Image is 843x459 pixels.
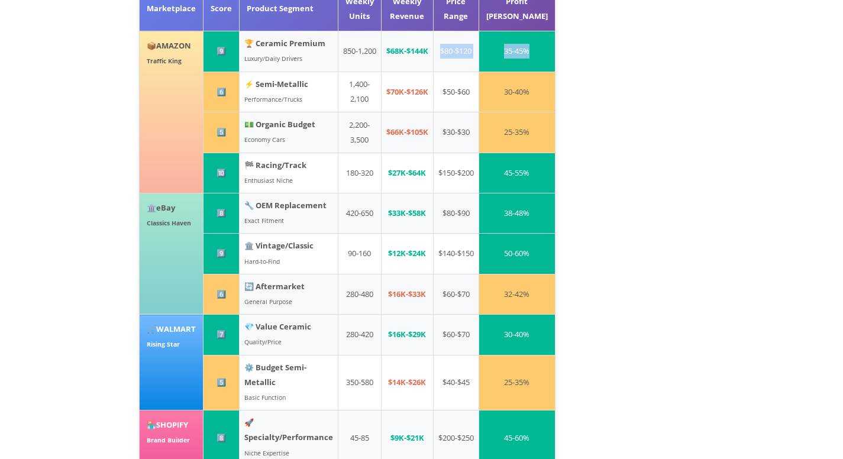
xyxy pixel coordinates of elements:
[433,112,479,153] td: $30-$30
[338,112,381,153] td: 2,200-3,500
[203,153,239,193] td: 🔟
[139,315,203,410] td: 🛒
[381,315,433,355] td: $16K-$29K
[203,315,239,355] td: 7️⃣
[244,38,325,49] strong: 🏆 Ceramic Premium
[381,234,433,274] td: $12K-$24K
[338,31,381,72] td: 850-1,200
[338,72,381,112] td: 1,400-2,100
[244,281,305,292] strong: 🔄 Aftermarket
[203,193,239,233] td: 8️⃣
[479,274,555,314] td: 32-42%
[433,72,479,112] td: $50-$60
[433,355,479,410] td: $40-$45
[479,234,555,274] td: 50-60%
[338,153,381,193] td: 180-320
[244,200,327,211] strong: 🔧 OEM Replacement
[203,72,239,112] td: 6️⃣
[244,95,302,104] small: Performance/Trucks
[433,153,479,193] td: $150-$200
[147,340,180,348] small: Rising Star
[433,193,479,233] td: $80-$90
[244,362,306,387] strong: ⚙️ Budget Semi-Metallic
[479,31,555,72] td: 35-45%
[244,54,302,63] small: Luxury/Daily Drivers
[381,112,433,153] td: $66K-$105K
[381,355,433,410] td: $14K-$26K
[203,355,239,410] td: 5️⃣
[244,417,333,442] strong: 🚀 Specialty/Performance
[381,193,433,233] td: $33K-$58K
[203,274,239,314] td: 6️⃣
[147,57,182,65] small: Traffic King
[147,219,191,227] small: Classics Haven
[244,393,286,402] small: Basic Function
[479,112,555,153] td: 25-35%
[479,315,555,355] td: 30-40%
[479,193,555,233] td: 38-48%
[381,153,433,193] td: $27K-$64K
[479,153,555,193] td: 45-55%
[433,31,479,72] td: $80-$120
[156,40,191,51] strong: AMAZON
[156,324,196,334] strong: WALMART
[479,72,555,112] td: 30-40%
[244,216,284,225] small: Exact Fitment
[147,436,190,444] small: Brand Builder
[156,419,188,430] strong: SHOPIFY
[244,119,315,130] strong: 💵 Organic Budget
[479,355,555,410] td: 25-35%
[338,355,381,410] td: 350-580
[244,298,292,306] small: General Purpose
[244,240,314,251] strong: 🏛️ Vintage/Classic
[156,202,175,213] strong: eBay
[433,274,479,314] td: $60-$70
[139,31,203,193] td: 📦
[244,176,293,185] small: Enthusiast Niche
[338,315,381,355] td: 280-420
[244,449,289,457] small: Niche Expertise
[381,31,433,72] td: $68K-$144K
[244,160,306,170] strong: 🏁 Racing/Track
[244,135,285,144] small: Economy Cars
[203,31,239,72] td: 9️⃣
[338,193,381,233] td: 420-650
[433,315,479,355] td: $60-$70
[244,321,311,332] strong: 💎 Value Ceramic
[203,234,239,274] td: 9️⃣
[244,338,282,346] small: Quality/Price
[381,274,433,314] td: $16K-$33K
[203,112,239,153] td: 5️⃣
[244,79,308,89] strong: ⚡ Semi-Metallic
[338,274,381,314] td: 280-480
[381,72,433,112] td: $70K-$126K
[338,234,381,274] td: 90-160
[139,193,203,314] td: 🏛️
[244,257,280,266] small: Hard-to-Find
[433,234,479,274] td: $140-$150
